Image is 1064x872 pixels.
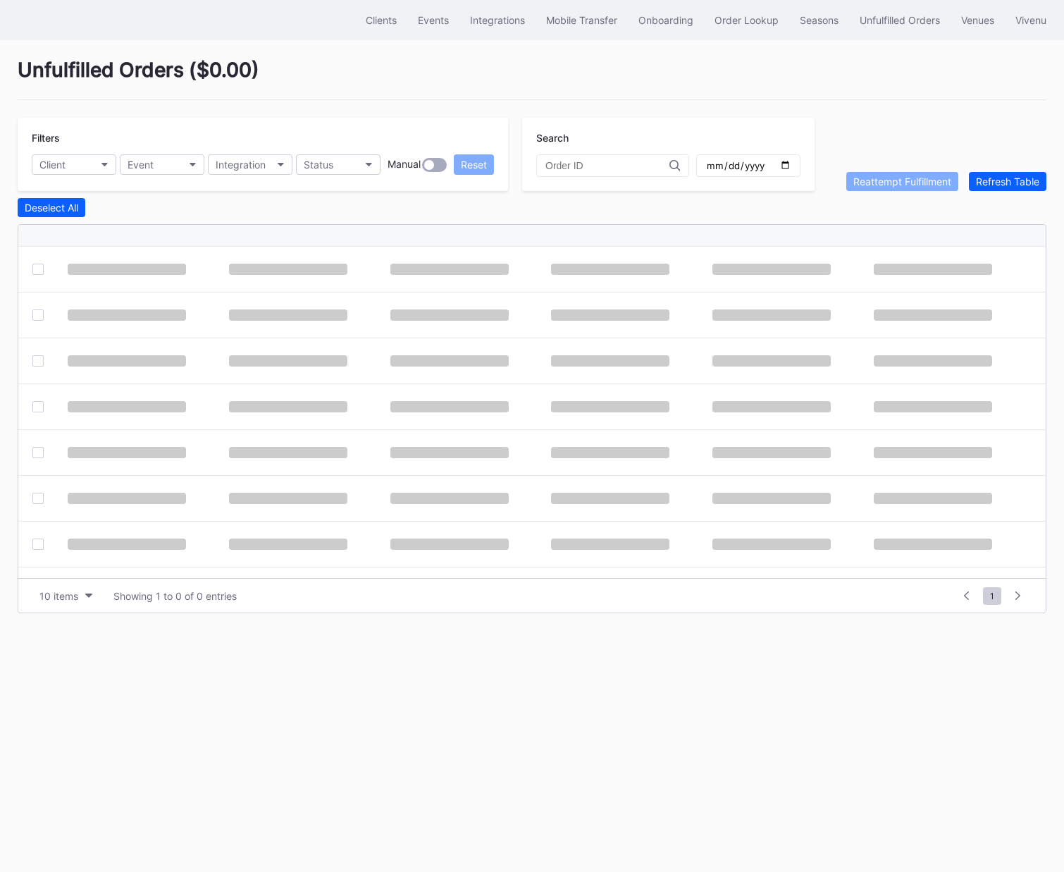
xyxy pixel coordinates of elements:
div: Clients [366,14,397,26]
div: Seasons [800,14,839,26]
button: Events [407,7,459,33]
input: Order ID [545,160,669,171]
div: Deselect All [25,202,78,214]
div: Onboarding [638,14,693,26]
button: Vivenu [1005,7,1057,33]
button: Event [120,154,204,175]
div: Vivenu [1015,14,1046,26]
div: Integrations [470,14,525,26]
div: Unfulfilled Orders [860,14,940,26]
div: Reset [461,159,487,171]
div: 10 items [39,590,78,602]
div: Manual [388,158,421,172]
div: Filters [32,132,494,144]
button: Client [32,154,116,175]
div: Order Lookup [715,14,779,26]
div: Reattempt Fulfillment [853,176,951,188]
button: Clients [355,7,407,33]
div: Events [418,14,449,26]
button: Onboarding [628,7,704,33]
button: Integrations [459,7,536,33]
div: Showing 1 to 0 of 0 entries [113,590,237,602]
button: Integration [208,154,292,175]
span: 1 [983,587,1001,605]
button: Seasons [789,7,849,33]
button: Deselect All [18,198,85,217]
button: Reattempt Fulfillment [846,172,958,191]
div: Event [128,159,154,171]
div: Mobile Transfer [546,14,617,26]
button: Reset [454,154,494,175]
div: Status [304,159,333,171]
button: Refresh Table [969,172,1046,191]
button: Venues [951,7,1005,33]
div: Unfulfilled Orders ( $0.00 ) [18,58,1046,100]
button: Mobile Transfer [536,7,628,33]
button: Order Lookup [704,7,789,33]
div: Search [536,132,800,144]
div: Refresh Table [976,176,1039,188]
div: Client [39,159,66,171]
button: Unfulfilled Orders [849,7,951,33]
div: Venues [961,14,994,26]
button: 10 items [32,587,99,606]
button: Status [296,154,381,175]
div: Integration [216,159,266,171]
